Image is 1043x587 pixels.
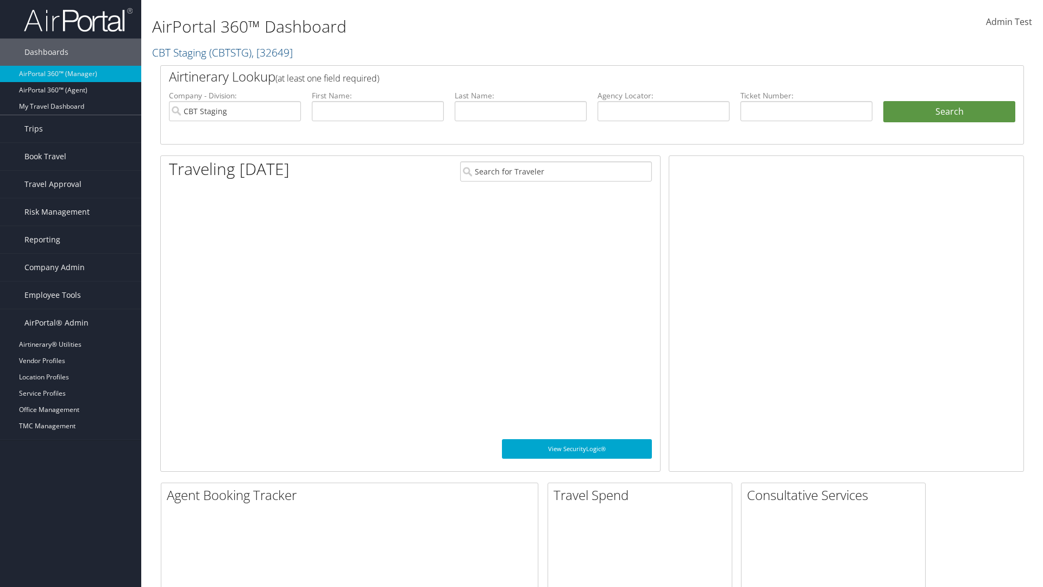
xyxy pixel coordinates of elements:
span: Employee Tools [24,282,81,309]
label: Company - Division: [169,90,301,101]
span: Risk Management [24,198,90,226]
button: Search [883,101,1015,123]
h2: Consultative Services [747,486,925,504]
a: CBT Staging [152,45,293,60]
label: Agency Locator: [598,90,730,101]
span: ( CBTSTG ) [209,45,252,60]
h1: Traveling [DATE] [169,158,290,180]
h2: Airtinerary Lookup [169,67,944,86]
span: Trips [24,115,43,142]
a: Admin Test [986,5,1032,39]
span: , [ 32649 ] [252,45,293,60]
h2: Agent Booking Tracker [167,486,538,504]
input: Search for Traveler [460,161,652,182]
span: Book Travel [24,143,66,170]
a: View SecurityLogic® [502,439,652,459]
label: Ticket Number: [740,90,872,101]
label: Last Name: [455,90,587,101]
label: First Name: [312,90,444,101]
img: airportal-logo.png [24,7,133,33]
span: Dashboards [24,39,68,66]
span: Travel Approval [24,171,81,198]
span: Reporting [24,226,60,253]
h1: AirPortal 360™ Dashboard [152,15,739,38]
span: AirPortal® Admin [24,309,89,336]
span: Admin Test [986,16,1032,28]
span: (at least one field required) [275,72,379,84]
h2: Travel Spend [554,486,732,504]
span: Company Admin [24,254,85,281]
